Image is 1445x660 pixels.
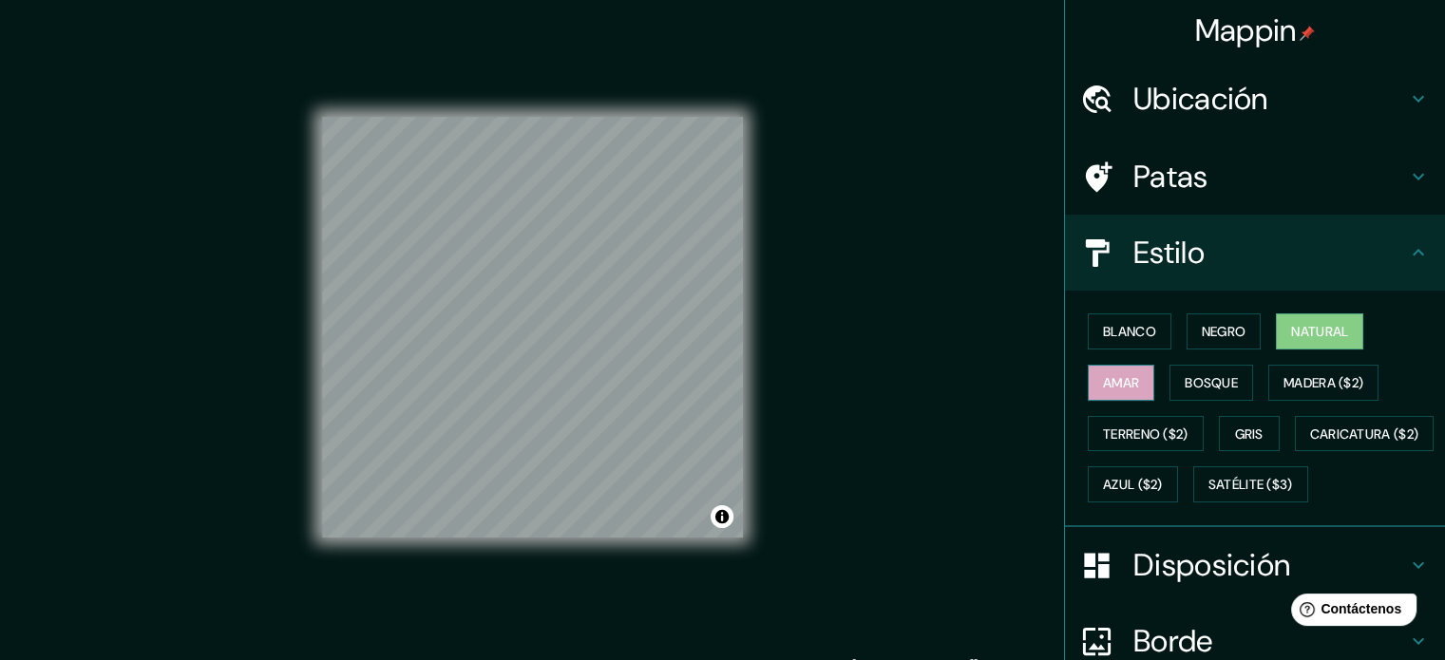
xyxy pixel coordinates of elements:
[1065,527,1445,603] div: Disposición
[1133,157,1208,197] font: Patas
[1187,313,1262,349] button: Negro
[711,505,733,528] button: Activar o desactivar atribución
[1088,466,1178,502] button: Azul ($2)
[1065,61,1445,137] div: Ubicación
[1185,374,1238,391] font: Bosque
[1103,374,1139,391] font: Amar
[1088,313,1171,349] button: Blanco
[1276,313,1363,349] button: Natural
[1276,586,1424,639] iframe: Lanzador de widgets de ayuda
[1283,374,1363,391] font: Madera ($2)
[1219,416,1280,452] button: Gris
[1088,365,1154,401] button: Amar
[1133,545,1290,585] font: Disposición
[1193,466,1308,502] button: Satélite ($3)
[1169,365,1253,401] button: Bosque
[1195,10,1297,50] font: Mappin
[1310,425,1419,443] font: Caricatura ($2)
[1133,79,1268,119] font: Ubicación
[1088,416,1204,452] button: Terreno ($2)
[1202,323,1246,340] font: Negro
[1208,477,1293,494] font: Satélite ($3)
[1133,233,1205,273] font: Estilo
[1235,425,1264,443] font: Gris
[1103,425,1188,443] font: Terreno ($2)
[1291,323,1348,340] font: Natural
[1300,26,1315,41] img: pin-icon.png
[1295,416,1435,452] button: Caricatura ($2)
[1065,215,1445,291] div: Estilo
[1065,139,1445,215] div: Patas
[1103,323,1156,340] font: Blanco
[1268,365,1378,401] button: Madera ($2)
[322,117,743,537] canvas: Mapa
[1103,477,1163,494] font: Azul ($2)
